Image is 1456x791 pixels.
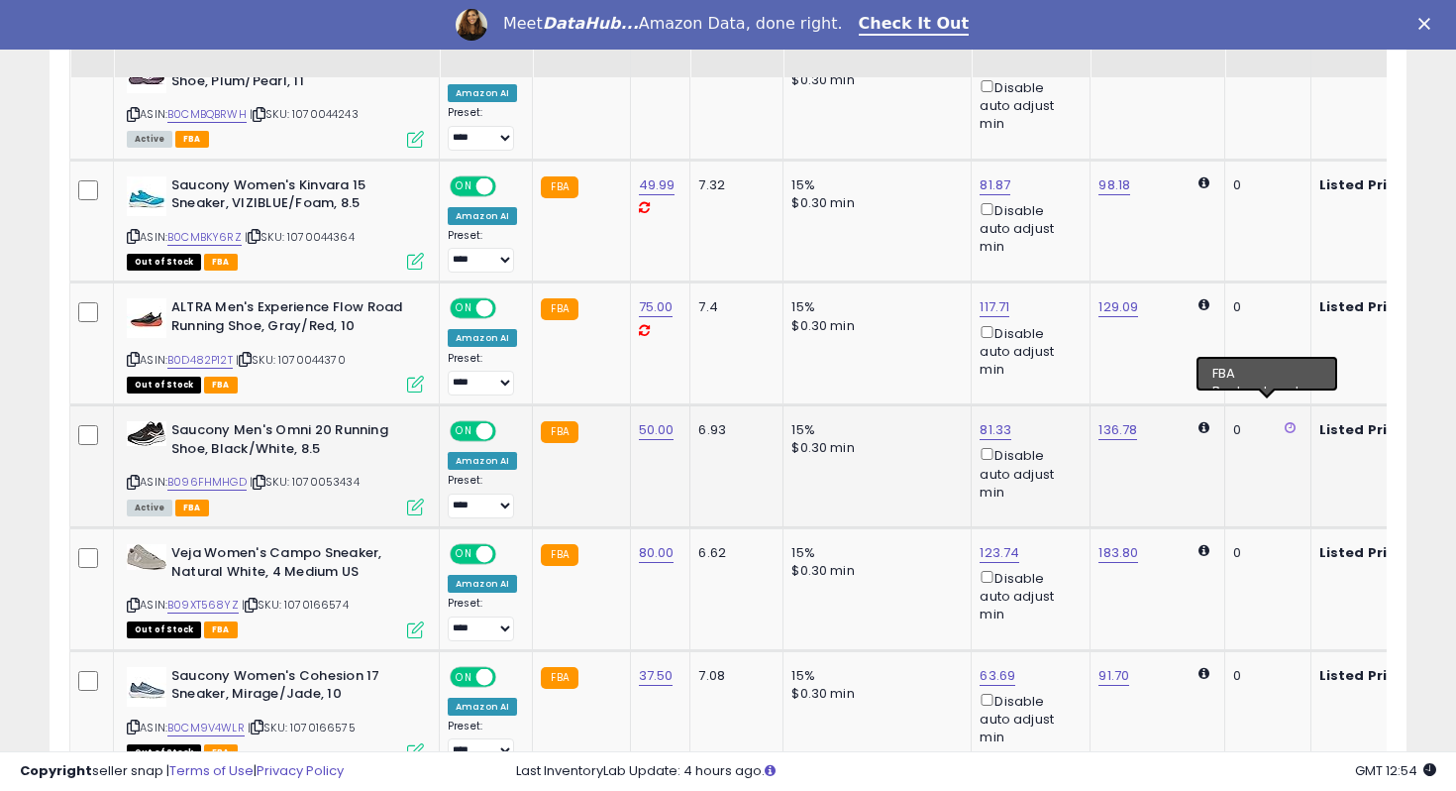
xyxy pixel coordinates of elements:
small: FBA [541,298,577,320]
span: ON [452,177,476,194]
div: Last InventoryLab Update: 4 hours ago. [516,762,1437,781]
div: 7.4 [698,298,768,316]
b: Saucony Men's Omni 20 Running Shoe, Black/White, 8.5 [171,421,412,463]
span: | SKU: 1070044370 [236,352,346,368]
div: 0 [1233,544,1295,562]
div: ASIN: [127,544,424,636]
b: Listed Price: [1319,420,1409,439]
span: ON [452,300,476,317]
img: 41CRemKMhgL._SL40_.jpg [127,421,166,446]
a: B0CMBQBRWH [167,106,247,123]
div: 7.32 [698,176,768,194]
img: 315S7qYTZsL._SL40_.jpg [127,298,166,338]
b: Listed Price: [1319,543,1409,562]
span: | SKU: 1070166574 [242,597,349,613]
div: Disable auto adjust min [980,76,1075,134]
div: 0 [1233,421,1295,439]
div: 0 [1233,667,1295,685]
a: B096FHMHGD [167,474,247,491]
small: FBA [541,176,577,198]
span: All listings that are currently out of stock and unavailable for purchase on Amazon [127,377,201,394]
div: Amazon AI [448,329,517,347]
a: B09XT568YZ [167,597,239,614]
div: $0.30 min [791,71,956,89]
span: OFF [493,668,525,685]
div: Amazon AI [448,452,517,470]
span: | SKU: 1070166575 [248,720,356,735]
a: 123.74 [980,543,1019,563]
b: ALTRA Men's Experience Flow Road Running Shoe, Gray/Red, 10 [171,298,412,340]
small: FBA [541,544,577,566]
span: OFF [493,546,525,563]
div: ASIN: [127,667,424,759]
div: $0.30 min [791,562,956,580]
span: All listings currently available for purchase on Amazon [127,131,172,148]
a: Terms of Use [169,761,254,780]
b: Saucony Women's Kinvara 15 Sneaker, VIZIBLUE/Foam, 8.5 [171,176,412,218]
div: Disable auto adjust min [980,322,1075,380]
span: 2025-09-13 12:54 GMT [1355,761,1436,780]
div: 15% [791,176,956,194]
img: 417iTQd0vGL._SL40_.jpg [127,176,166,216]
div: $0.30 min [791,685,956,703]
div: Amazon AI [448,698,517,716]
div: Meet Amazon Data, done right. [503,14,843,34]
span: ON [452,546,476,563]
a: 136.78 [1098,420,1137,440]
a: B0CMBKY6RZ [167,229,242,246]
div: 15% [791,667,956,685]
a: 129.09 [1098,297,1138,317]
a: Privacy Policy [257,761,344,780]
div: Amazon AI [448,84,517,102]
div: 15% [791,421,956,439]
span: FBA [204,377,238,394]
div: ASIN: [127,421,424,513]
i: DataHub... [543,14,639,33]
div: 6.62 [698,544,768,562]
a: 37.50 [639,666,674,686]
div: Close [1418,18,1438,30]
div: $0.30 min [791,194,956,212]
div: Disable auto adjust min [980,567,1075,624]
div: $0.30 min [791,317,956,335]
div: 7.08 [698,667,768,685]
span: FBA [175,131,209,148]
div: Disable auto adjust min [980,690,1075,747]
div: 0 [1233,176,1295,194]
span: | SKU: 1070044243 [250,106,359,122]
span: All listings that are currently out of stock and unavailable for purchase on Amazon [127,254,201,271]
div: Disable auto adjust min [980,199,1075,257]
span: | SKU: 1070053434 [250,474,360,490]
span: OFF [493,177,525,194]
div: 6.93 [698,421,768,439]
span: | SKU: 1070044364 [245,229,355,245]
span: OFF [493,300,525,317]
b: Saucony Women's Cohesion 17 Sneaker, Mirage/Jade, 10 [171,667,412,709]
span: ON [452,668,476,685]
div: Preset: [448,106,517,151]
div: Preset: [448,474,517,518]
a: Check It Out [859,14,970,36]
a: 75.00 [639,297,674,317]
a: 63.69 [980,666,1015,686]
b: Listed Price: [1319,297,1409,316]
a: B0CM9V4WLR [167,720,245,736]
span: FBA [204,254,238,271]
div: $0.30 min [791,439,956,457]
a: 183.80 [1098,543,1138,563]
a: B0D482P12T [167,352,233,369]
div: ASIN: [127,298,424,391]
b: Veja Women's Campo Sneaker, Natural White, 4 Medium US [171,544,412,586]
span: All listings that are currently out of stock and unavailable for purchase on Amazon [127,621,201,638]
a: 117.71 [980,297,1009,317]
div: Preset: [448,352,517,396]
span: All listings currently available for purchase on Amazon [127,500,172,516]
div: ASIN: [127,176,424,269]
div: Amazon AI [448,575,517,593]
span: OFF [493,423,525,440]
div: Preset: [448,720,517,764]
div: Preset: [448,597,517,641]
b: Listed Price: [1319,175,1409,194]
b: Listed Price: [1319,666,1409,685]
div: Preset: [448,229,517,274]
